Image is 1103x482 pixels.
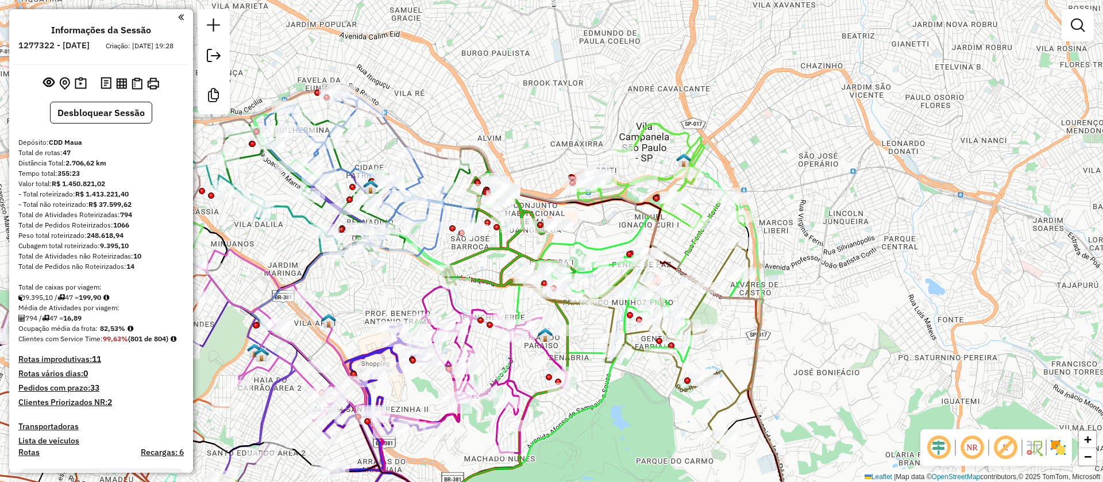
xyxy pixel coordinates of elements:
[57,169,80,178] strong: 355:23
[57,294,65,301] i: Total de rotas
[18,220,184,230] div: Total de Pedidos Roteirizados:
[18,398,184,407] h4: Clientes Priorizados NR:
[63,148,71,157] strong: 47
[633,248,662,260] div: Atividade não roteirizada - ZETA POINT COMESTIVE
[57,75,72,92] button: Centralizar mapa no depósito ou ponto de apoio
[178,10,184,24] a: Clique aqui para minimizar o painel
[486,190,515,202] div: Atividade não roteirizada - RESTAURANTE GOLDEN G
[18,324,98,333] span: Ocupação média da frota:
[18,383,99,393] h4: Pedidos com prazo:
[18,40,90,51] h6: 1277322 - [DATE]
[18,241,184,251] div: Cubagem total roteirizado:
[79,293,101,302] strong: 199,90
[992,434,1019,461] span: Exibir rótulo
[141,448,184,457] h4: Recargas: 6
[98,75,114,92] button: Logs desbloquear sessão
[363,179,378,194] img: 617 UDC Light WCL Vila Matilde
[101,41,178,51] div: Criação: [DATE] 19:28
[107,397,112,407] strong: 2
[544,219,573,230] div: Atividade não roteirizada - BAR DO ZECA PAGODINH
[103,294,109,301] i: Meta Caixas/viagem: 170,10 Diferença: 29,80
[932,473,981,481] a: OpenStreetMap
[42,315,49,322] i: Total de rotas
[1084,449,1092,464] span: −
[18,448,40,457] a: Rotas
[83,368,88,379] strong: 0
[128,334,168,343] strong: (801 de 804)
[676,153,691,168] img: PA DC
[103,334,128,343] strong: 99,63%
[202,84,225,110] a: Criar modelo
[18,303,184,313] div: Média de Atividades por viagem:
[958,434,986,461] span: Ocultar NR
[41,74,57,92] button: Exibir sessão original
[1079,448,1096,465] a: Zoom out
[862,472,1103,482] div: Map data © contributors,© 2025 TomTom, Microsoft
[92,354,101,364] strong: 11
[18,251,184,261] div: Total de Atividades não Roteirizadas:
[65,159,106,167] strong: 2.706,62 km
[126,262,134,271] strong: 14
[113,221,129,229] strong: 1066
[254,347,269,362] img: 608 UDC Full Vila Formosa (antiga 2)
[90,383,99,393] strong: 33
[18,210,184,220] div: Total de Atividades Roteirizadas:
[18,313,184,323] div: 794 / 47 =
[18,199,184,210] div: - Total não roteirizado:
[18,292,184,303] div: 9.395,10 / 47 =
[538,327,553,342] img: 611 UDC Light WCL Cidade Líder
[18,334,103,343] span: Clientes com Service Time:
[691,375,720,386] div: Atividade não roteirizada - DeV BAR, RESTAURANTE
[1084,432,1092,446] span: +
[1079,431,1096,448] a: Zoom in
[18,436,184,446] h4: Lista de veículos
[18,354,184,364] h4: Rotas improdutivas:
[18,189,184,199] div: - Total roteirizado:
[49,138,82,146] strong: CDD Maua
[429,265,457,276] div: Atividade não roteirizada - TEXAS CONVENIENCIA
[18,148,184,158] div: Total de rotas:
[865,473,892,481] a: Leaflet
[1049,438,1067,457] img: Exibir/Ocultar setores
[50,102,152,124] button: Desbloquear Sessão
[894,473,896,481] span: |
[18,230,184,241] div: Peso total roteirizado:
[1066,14,1089,37] a: Exibir filtros
[321,313,336,328] img: 615 UDC Light WCL Jardim Brasília
[18,422,184,431] h4: Transportadoras
[87,231,124,240] strong: 248.618,94
[635,248,664,259] div: Atividade não roteirizada - BK BRASIL OPERACAO E
[18,369,184,379] h4: Rotas vários dias:
[100,241,129,250] strong: 9.395,10
[18,179,184,189] div: Valor total:
[18,168,184,179] div: Tempo total:
[925,434,952,461] span: Ocultar deslocamento
[52,179,105,188] strong: R$ 1.450.821,02
[120,210,132,219] strong: 794
[114,75,129,91] button: Visualizar relatório de Roteirização
[63,314,82,322] strong: 16,89
[1025,438,1043,457] img: Fluxo de ruas
[128,325,133,332] em: Média calculada utilizando a maior ocupação (%Peso ou %Cubagem) de cada rota da sessão. Rotas cro...
[145,75,161,92] button: Imprimir Rotas
[51,25,151,36] h4: Informações da Sessão
[247,343,262,358] img: 608 UDC Full Vila Formosa
[202,14,225,40] a: Nova sessão e pesquisa
[18,158,184,168] div: Distância Total:
[171,336,176,342] em: Rotas cross docking consideradas
[18,137,184,148] div: Depósito:
[72,75,89,92] button: Painel de Sugestão
[100,324,125,333] strong: 82,53%
[18,315,25,322] i: Total de Atividades
[129,75,145,92] button: Visualizar Romaneio
[18,261,184,272] div: Total de Pedidos não Roteirizados:
[133,252,141,260] strong: 10
[18,282,184,292] div: Total de caixas por viagem:
[88,200,132,209] strong: R$ 37.599,62
[202,44,225,70] a: Exportar sessão
[75,190,129,198] strong: R$ 1.413.221,40
[18,294,25,301] i: Cubagem total roteirizado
